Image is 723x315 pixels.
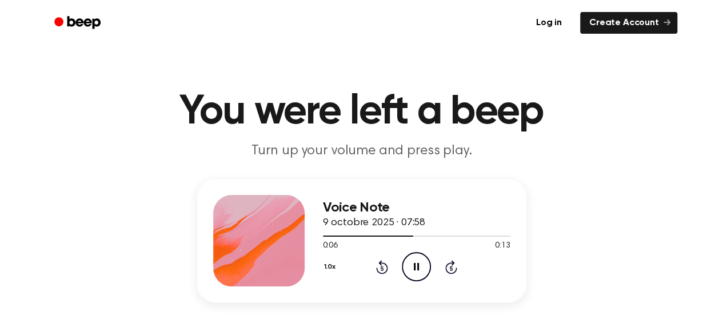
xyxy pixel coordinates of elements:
button: 1.0x [323,257,340,277]
span: 0:06 [323,240,338,252]
a: Beep [46,12,111,34]
a: Create Account [580,12,677,34]
p: Turn up your volume and press play. [142,142,581,161]
h3: Voice Note [323,200,510,216]
span: 0:13 [495,240,510,252]
a: Log in [525,10,573,36]
span: 9 octobre 2025 · 07:58 [323,218,425,228]
h1: You were left a beep [69,91,654,133]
